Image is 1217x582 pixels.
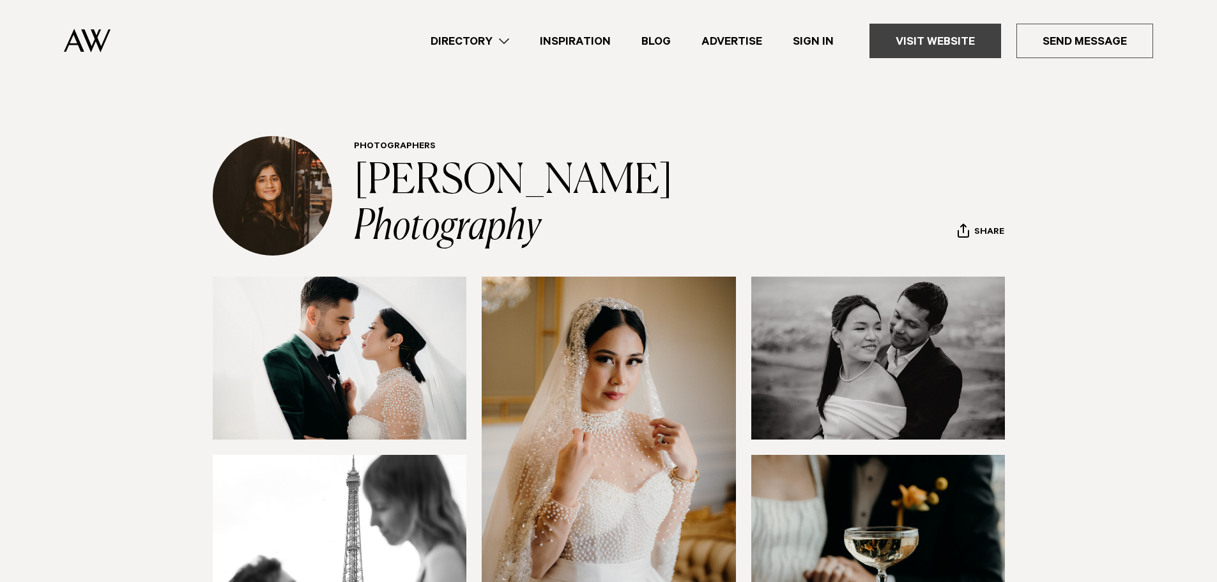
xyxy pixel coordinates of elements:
a: Sign In [777,33,849,50]
a: Blog [626,33,686,50]
img: Profile Avatar [213,136,332,256]
span: Share [974,227,1004,239]
a: Visit Website [869,24,1001,58]
a: Inspiration [524,33,626,50]
a: Advertise [686,33,777,50]
img: Auckland Weddings Logo [64,29,111,52]
a: Send Message [1016,24,1153,58]
a: [PERSON_NAME] Photography [354,161,679,248]
button: Share [957,223,1005,242]
a: Photographers [354,142,436,152]
a: Directory [415,33,524,50]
